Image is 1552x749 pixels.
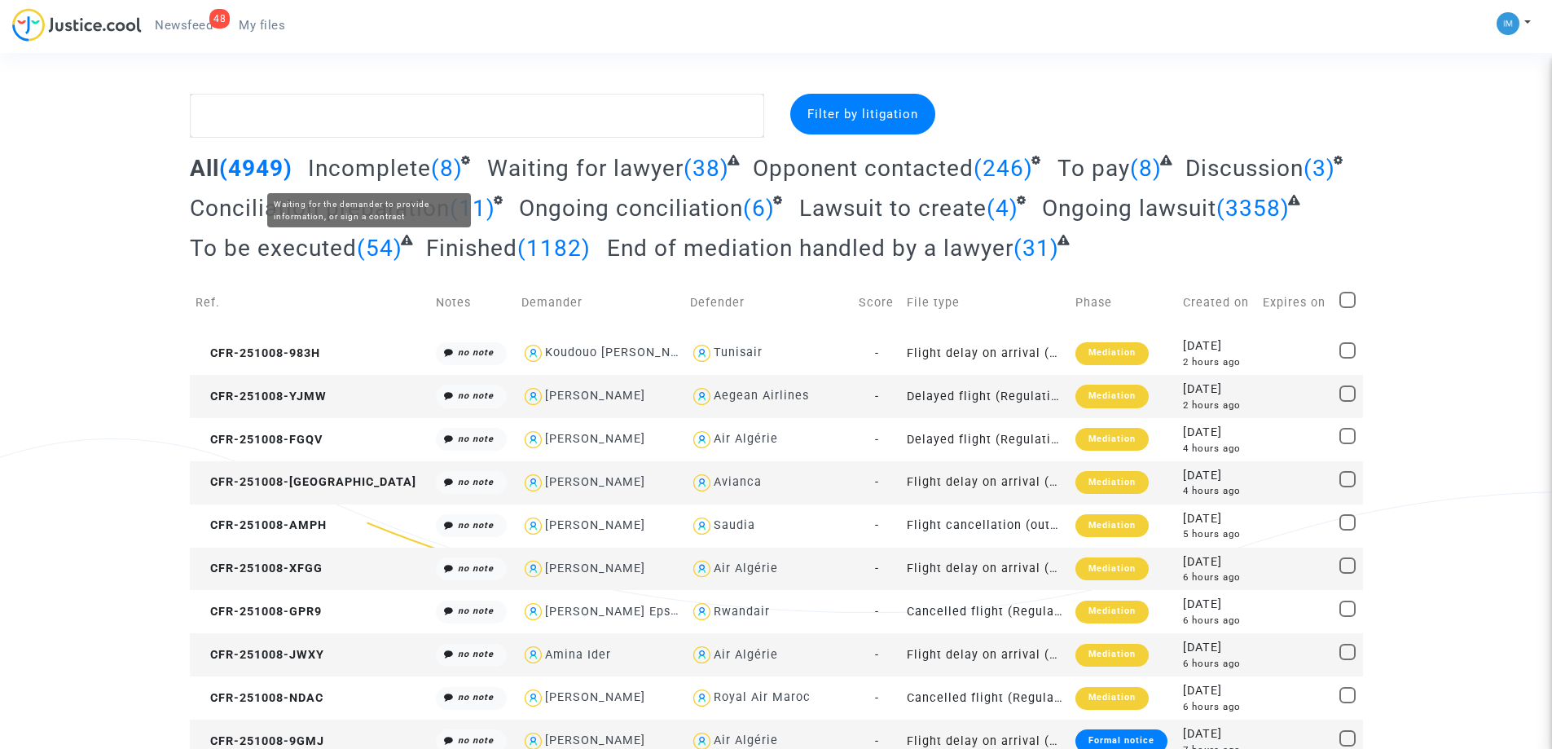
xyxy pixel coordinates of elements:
span: (1182) [517,235,591,262]
td: Cancelled flight (Regulation EC 261/2004) [901,676,1070,720]
div: Mediation [1075,687,1149,710]
div: Mediation [1075,644,1149,667]
span: - [875,346,879,360]
td: Phase [1070,274,1177,332]
a: My files [226,13,298,37]
img: icon-user.svg [690,600,714,623]
span: (54) [357,235,402,262]
img: icon-user.svg [521,643,545,667]
img: icon-user.svg [690,514,714,538]
div: 5 hours ago [1183,527,1251,541]
div: [DATE] [1183,424,1251,442]
div: [PERSON_NAME] [545,389,645,403]
span: CFR-251008-[GEOGRAPHIC_DATA] [196,475,416,489]
div: [PERSON_NAME] [545,432,645,446]
span: Ongoing conciliation [519,195,743,222]
i: no note [458,520,494,531]
div: [PERSON_NAME] [545,734,645,747]
span: CFR-251008-JWXY [196,648,324,662]
img: icon-user.svg [690,341,714,365]
span: To be executed [190,235,357,262]
span: CFR-251008-XFGG [196,562,323,575]
div: [DATE] [1183,725,1251,743]
div: Koudouo [PERSON_NAME] [545,346,701,359]
div: [DATE] [1183,337,1251,355]
div: Air Algérie [714,648,778,662]
img: icon-user.svg [521,557,545,581]
div: Royal Air Maroc [714,690,811,704]
span: (6) [743,195,775,222]
span: CFR-251008-9GMJ [196,734,324,748]
img: jc-logo.svg [12,8,142,42]
span: (8) [1130,155,1162,182]
td: Score [853,274,901,332]
span: Filter by litigation [807,107,918,121]
span: - [875,734,879,748]
img: icon-user.svg [521,341,545,365]
img: icon-user.svg [690,557,714,581]
div: Air Algérie [714,734,778,747]
span: To pay [1057,155,1130,182]
td: File type [901,274,1070,332]
td: Flight delay on arrival (outside of EU - Montreal Convention) [901,548,1070,591]
span: End of mediation handled by a lawyer [607,235,1013,262]
i: no note [458,477,494,487]
span: Lawsuit to create [799,195,987,222]
div: 4 hours ago [1183,442,1251,456]
div: Mediation [1075,428,1149,451]
span: (38) [684,155,729,182]
img: icon-user.svg [690,686,714,710]
img: icon-user.svg [521,428,545,452]
i: no note [458,434,494,444]
div: [PERSON_NAME] [545,518,645,532]
div: Aegean Airlines [714,389,809,403]
span: Newsfeed [155,18,213,33]
td: Flight delay on arrival (outside of EU - Montreal Convention) [901,461,1070,504]
span: CFR-251008-AMPH [196,518,327,532]
div: Mediation [1075,385,1149,408]
img: icon-user.svg [521,385,545,408]
img: icon-user.svg [690,643,714,667]
img: icon-user.svg [690,428,714,452]
td: Created on [1177,274,1257,332]
i: no note [458,735,494,746]
td: Demander [516,274,684,332]
span: Finished [426,235,517,262]
div: 48 [209,9,230,29]
div: 2 hours ago [1183,355,1251,369]
div: [DATE] [1183,467,1251,485]
div: Tunisair [714,346,763,359]
div: Mediation [1075,601,1149,623]
div: 6 hours ago [1183,657,1251,671]
span: (4949) [219,155,292,182]
div: [DATE] [1183,639,1251,657]
div: Mediation [1075,471,1149,494]
img: icon-user.svg [690,385,714,408]
td: Expires on [1257,274,1334,332]
span: - [875,475,879,489]
div: [PERSON_NAME] [545,475,645,489]
span: - [875,605,879,619]
span: - [875,433,879,447]
div: 6 hours ago [1183,571,1251,584]
div: [PERSON_NAME] [545,562,645,575]
span: CFR-251008-FGQV [196,433,323,447]
div: Mediation [1075,557,1149,580]
i: no note [458,563,494,574]
span: CFR-251008-GPR9 [196,605,322,619]
img: icon-user.svg [521,471,545,495]
i: no note [458,390,494,401]
img: icon-user.svg [521,600,545,623]
div: Avianca [714,475,762,489]
span: Discussion [1185,155,1304,182]
div: 2 hours ago [1183,399,1251,412]
span: (3358) [1216,195,1290,222]
td: Flight cancellation (outside of EU - Montreal Convention) [901,504,1070,548]
span: (11) [450,195,495,222]
div: Rwandair [714,605,770,619]
td: Ref. [190,274,430,332]
span: - [875,390,879,403]
span: (8) [431,155,463,182]
td: Cancelled flight (Regulation EC 261/2004) [901,590,1070,633]
img: icon-user.svg [690,471,714,495]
